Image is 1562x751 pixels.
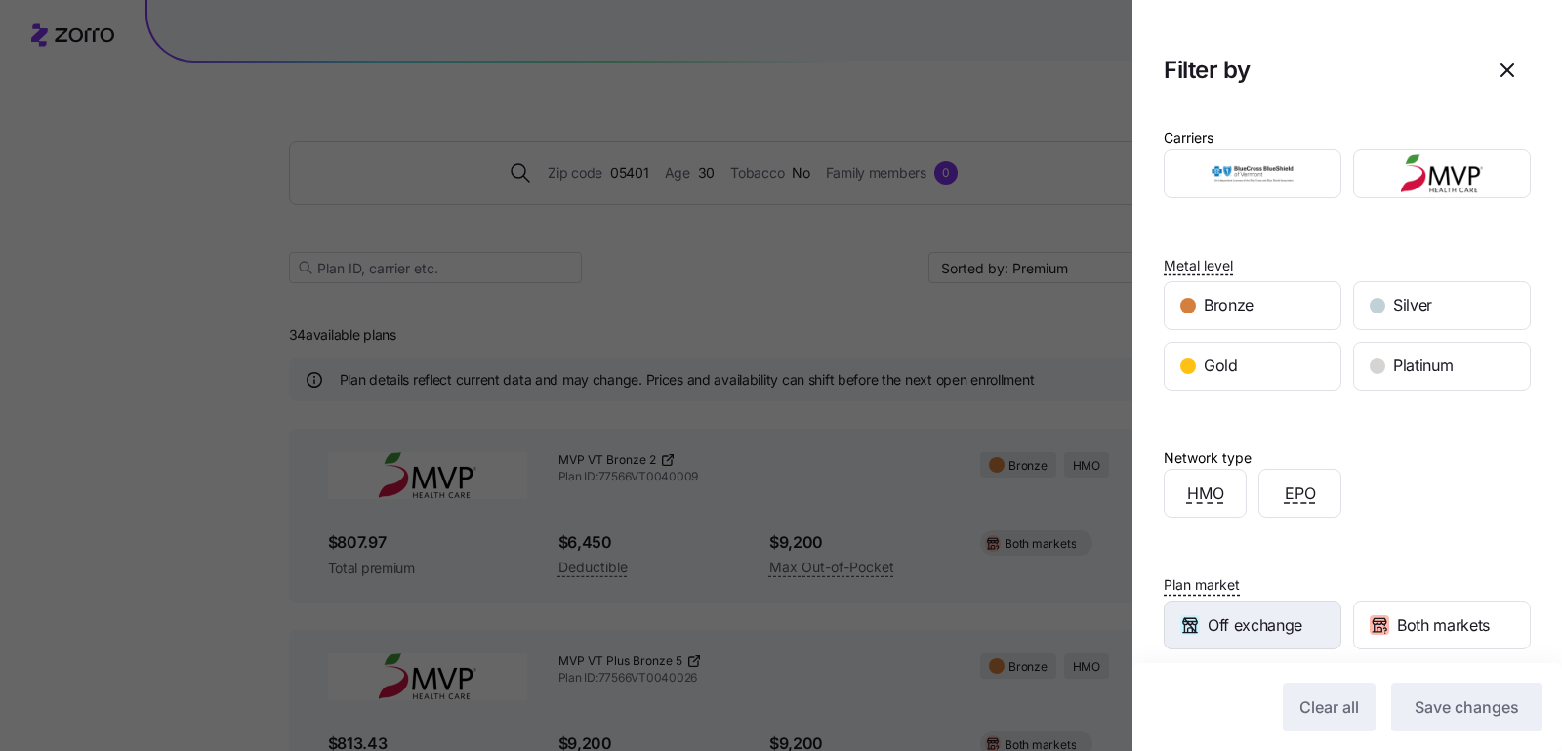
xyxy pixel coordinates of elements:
[1204,293,1254,317] span: Bronze
[1164,55,1468,85] h1: Filter by
[1181,154,1325,193] img: BlueCross BlueShield of Vermont
[1208,613,1302,638] span: Off exchange
[1164,127,1213,148] div: Carriers
[1164,447,1252,469] div: Network type
[1283,683,1376,731] button: Clear all
[1393,293,1432,317] span: Silver
[1285,481,1316,506] span: EPO
[1204,354,1238,378] span: Gold
[1397,613,1490,638] span: Both markets
[1187,481,1224,506] span: HMO
[1164,256,1233,275] span: Metal level
[1299,695,1359,719] span: Clear all
[1415,695,1519,719] span: Save changes
[1391,683,1542,731] button: Save changes
[1371,154,1514,193] img: MVP Health Plans
[1393,354,1453,378] span: Platinum
[1164,575,1240,595] span: Plan market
